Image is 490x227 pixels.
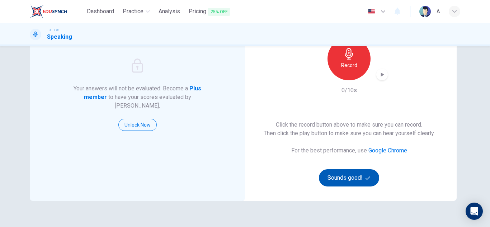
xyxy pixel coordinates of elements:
[120,5,153,18] button: Practice
[319,169,379,186] button: Sounds good!
[30,4,67,19] img: EduSynch logo
[156,5,183,18] button: Analysis
[368,147,407,154] a: Google Chrome
[47,33,72,41] h1: Speaking
[84,5,117,18] button: Dashboard
[341,61,357,70] h6: Record
[47,28,58,33] span: TOEFL®
[118,119,157,131] button: Unlock Now
[341,86,357,95] h6: 0/10s
[159,7,180,16] span: Analysis
[264,120,435,138] h6: Click the record button above to make sure you can record. Then click the play button to make sur...
[328,37,371,80] button: Record
[367,9,376,14] img: en
[73,84,202,110] h6: Your answers will not be evaluated. Become a to have your scores evaluated by [PERSON_NAME].
[419,6,431,17] img: Profile picture
[208,8,230,16] span: 25% OFF
[189,7,230,16] span: Pricing
[437,7,440,16] div: A
[123,7,143,16] span: Practice
[291,146,407,155] h6: For the best performance, use
[30,4,84,19] a: EduSynch logo
[87,7,114,16] span: Dashboard
[186,5,233,18] button: Pricing25% OFF
[466,203,483,220] div: Open Intercom Messenger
